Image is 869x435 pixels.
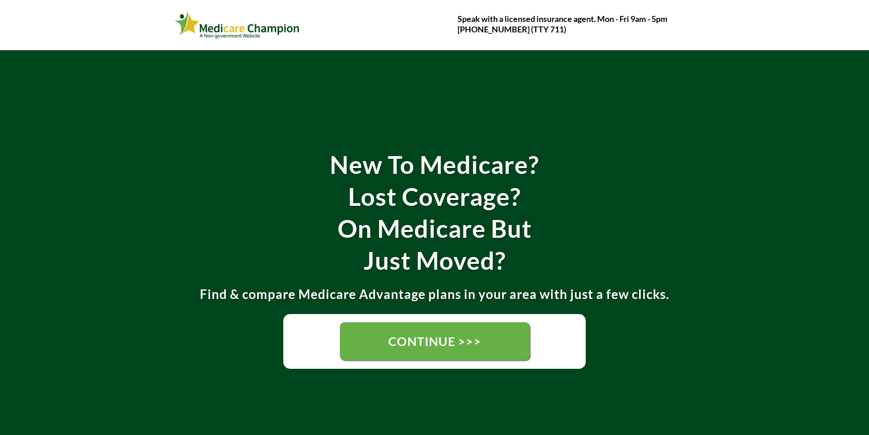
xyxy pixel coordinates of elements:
[340,322,530,360] a: CONTINUE >>>
[338,214,532,243] strong: On Medicare But
[458,24,566,34] strong: [PHONE_NUMBER] (TTY 711)
[458,14,667,24] strong: Speak with a licensed insurance agent. Mon - Fri 9am - 5pm
[364,246,506,275] strong: Just Moved?
[175,10,300,41] img: Webinar
[200,286,669,302] strong: Find & compare Medicare Advantage plans in your area with just a few clicks.
[330,150,539,179] strong: New To Medicare?
[388,334,481,349] span: CONTINUE >>>
[348,182,521,211] strong: Lost Coverage?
